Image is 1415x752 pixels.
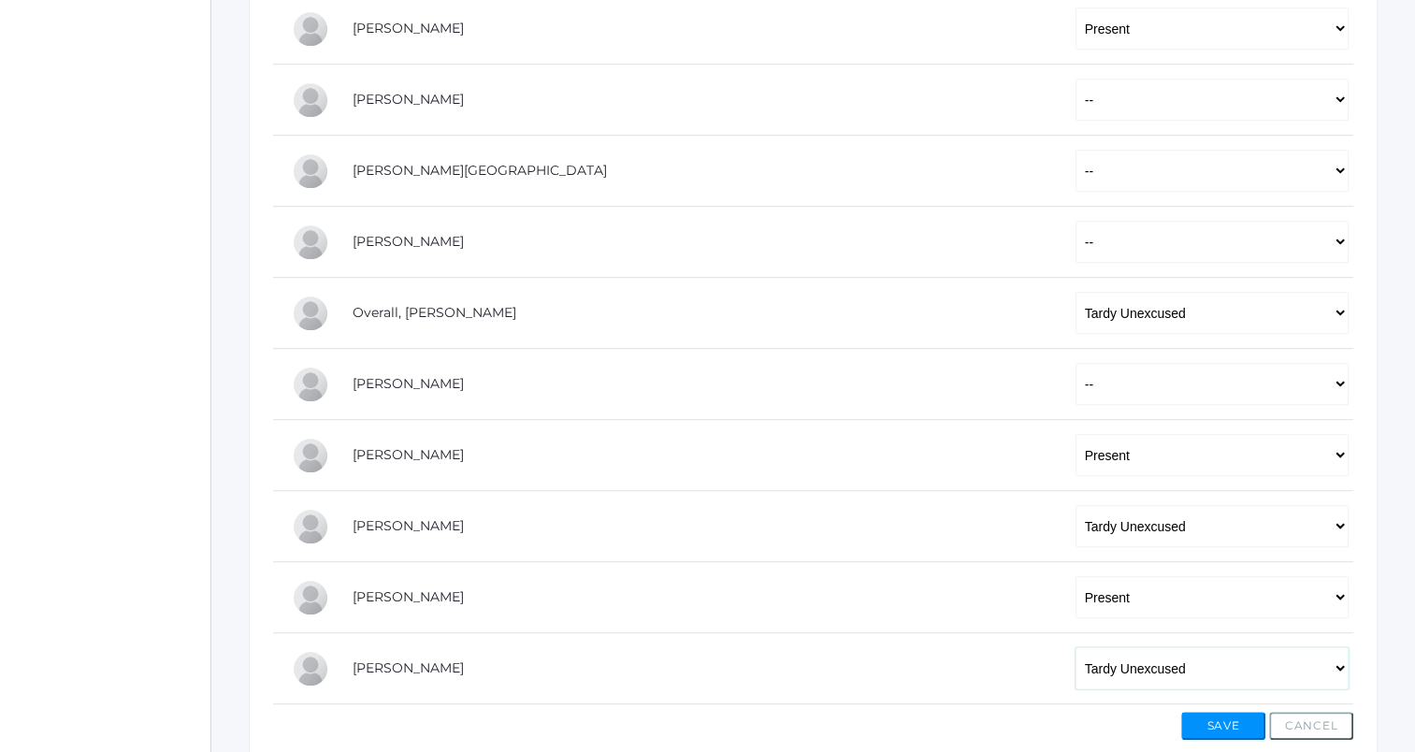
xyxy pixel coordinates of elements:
[1181,712,1265,740] button: Save
[292,81,329,119] div: Raelyn Hazen
[353,446,464,463] a: [PERSON_NAME]
[353,659,464,676] a: [PERSON_NAME]
[353,588,464,605] a: [PERSON_NAME]
[353,91,464,108] a: [PERSON_NAME]
[353,162,607,179] a: [PERSON_NAME][GEOGRAPHIC_DATA]
[292,650,329,687] div: Abby Zylstra
[1269,712,1353,740] button: Cancel
[292,508,329,545] div: Olivia Puha
[292,295,329,332] div: Chris Overall
[353,20,464,36] a: [PERSON_NAME]
[353,517,464,534] a: [PERSON_NAME]
[292,366,329,403] div: Payton Paterson
[353,233,464,250] a: [PERSON_NAME]
[292,579,329,616] div: Leah Vichinsky
[292,437,329,474] div: Cole Pecor
[353,304,516,321] a: Overall, [PERSON_NAME]
[353,375,464,392] a: [PERSON_NAME]
[292,224,329,261] div: Marissa Myers
[292,152,329,190] div: Shelby Hill
[292,10,329,48] div: Rachel Hayton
